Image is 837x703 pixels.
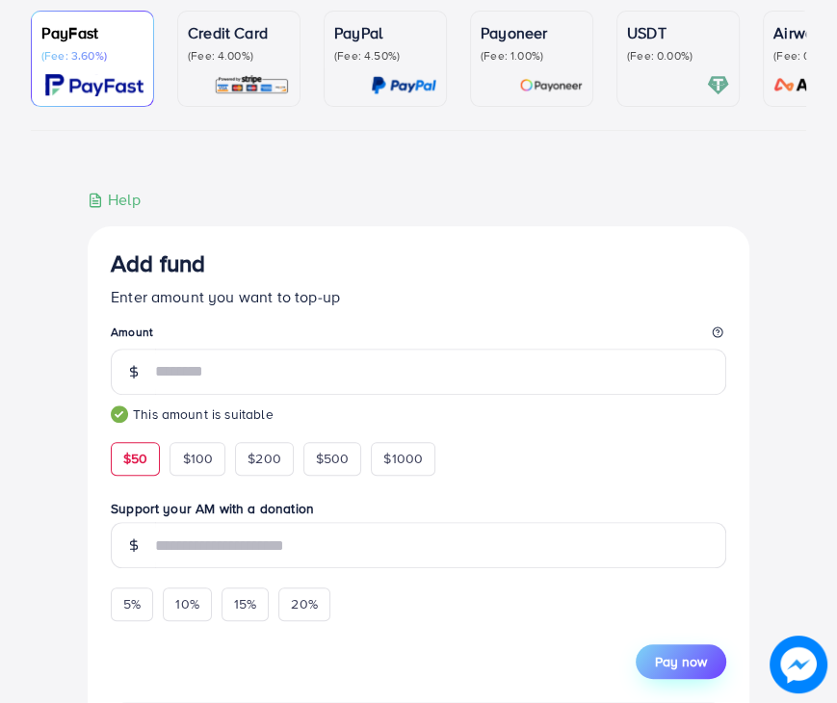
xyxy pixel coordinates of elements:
p: (Fee: 3.60%) [41,48,144,64]
img: card [214,74,290,96]
label: Support your AM with a donation [111,499,726,518]
img: card [519,74,583,96]
span: $100 [182,449,213,468]
p: Enter amount you want to top-up [111,285,726,308]
p: (Fee: 4.50%) [334,48,436,64]
span: 5% [123,594,141,613]
legend: Amount [111,324,726,348]
span: $1000 [383,449,423,468]
h3: Add fund [111,249,205,277]
span: Pay now [655,652,707,671]
small: This amount is suitable [111,404,726,424]
div: Help [88,189,141,211]
span: 20% [291,594,317,613]
img: card [707,74,729,96]
p: Credit Card [188,21,290,44]
span: 15% [234,594,256,613]
p: Payoneer [481,21,583,44]
span: 10% [175,594,198,613]
p: (Fee: 0.00%) [627,48,729,64]
p: (Fee: 4.00%) [188,48,290,64]
img: card [45,74,144,96]
span: $200 [248,449,281,468]
p: USDT [627,21,729,44]
span: $50 [123,449,147,468]
p: (Fee: 1.00%) [481,48,583,64]
img: card [371,74,436,96]
img: guide [111,405,128,423]
img: image [770,636,827,693]
p: PayFast [41,21,144,44]
span: $500 [316,449,350,468]
button: Pay now [636,644,726,679]
p: PayPal [334,21,436,44]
